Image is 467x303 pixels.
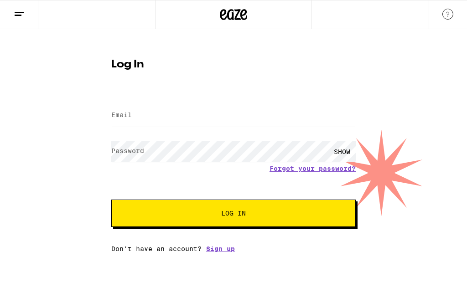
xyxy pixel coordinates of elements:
h1: Log In [111,59,356,70]
input: Email [111,105,356,126]
label: Email [111,111,132,118]
label: Password [111,147,144,154]
div: SHOW [328,141,356,162]
div: Don't have an account? [111,245,356,252]
span: Log In [221,210,246,216]
a: Sign up [206,245,235,252]
a: Forgot your password? [270,165,356,172]
button: Log In [111,200,356,227]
